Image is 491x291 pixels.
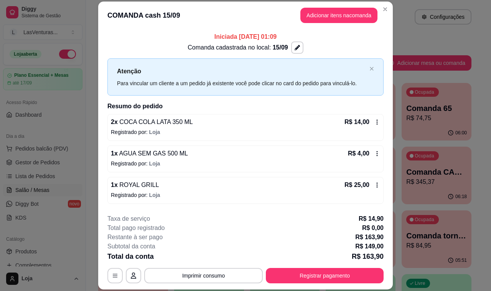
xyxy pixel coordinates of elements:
[144,268,263,283] button: Imprimir consumo
[344,180,369,190] p: R$ 25,00
[98,2,393,29] header: COMANDA cash 15/09
[117,66,366,76] p: Atenção
[266,268,384,283] button: Registrar pagamento
[300,8,377,23] button: Adicionar itens nacomanda
[118,119,193,125] span: COCA COLA LATA 350 ML
[355,242,384,251] p: R$ 149,00
[107,32,384,41] p: Iniciada [DATE] 01:09
[273,44,288,51] span: 15/09
[117,79,366,88] div: Para vincular um cliente a um pedido já existente você pode clicar no card do pedido para vinculá...
[107,242,155,251] p: Subtotal da conta
[362,223,384,233] p: R$ 0,00
[111,191,380,199] p: Registrado por:
[111,180,159,190] p: 1 x
[111,160,380,167] p: Registrado por:
[379,3,391,15] button: Close
[149,160,160,167] span: Loja
[149,129,160,135] span: Loja
[107,223,165,233] p: Total pago registrado
[348,149,369,158] p: R$ 4,00
[344,117,369,127] p: R$ 14,00
[111,128,380,136] p: Registrado por:
[107,214,150,223] p: Taxa de serviço
[118,182,159,188] span: ROYAL GRILL
[188,43,288,52] p: Comanda cadastrada no local:
[369,66,374,71] button: close
[111,117,193,127] p: 2 x
[149,192,160,198] span: Loja
[359,214,384,223] p: R$ 14,90
[352,251,384,262] p: R$ 163,90
[107,233,163,242] p: Restante à ser pago
[107,251,154,262] p: Total da conta
[111,149,188,158] p: 1 x
[107,102,384,111] h2: Resumo do pedido
[355,233,384,242] p: R$ 163,90
[118,150,188,157] span: AGUA SEM GAS 500 ML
